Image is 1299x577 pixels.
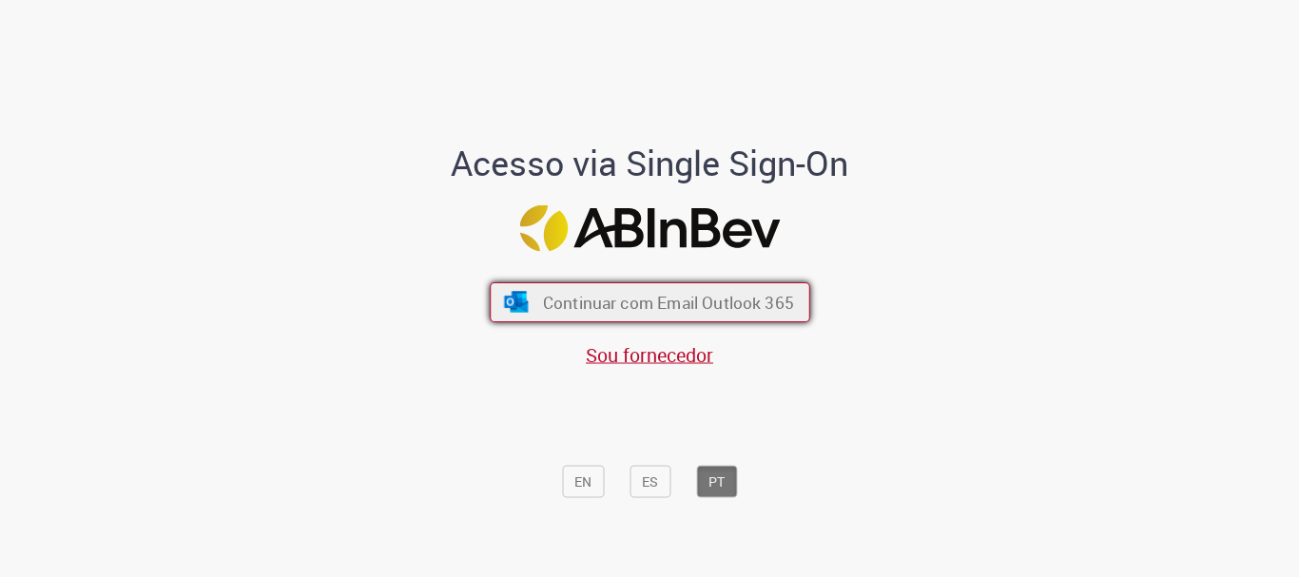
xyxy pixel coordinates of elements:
button: ES [630,466,670,498]
a: Sou fornecedor [586,342,713,368]
img: Logo ABInBev [519,205,780,252]
h1: Acesso via Single Sign-On [386,144,914,183]
img: ícone Azure/Microsoft 360 [502,292,530,313]
button: ícone Azure/Microsoft 360 Continuar com Email Outlook 365 [490,282,810,322]
button: PT [696,466,737,498]
button: EN [562,466,604,498]
span: Continuar com Email Outlook 365 [542,292,793,314]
